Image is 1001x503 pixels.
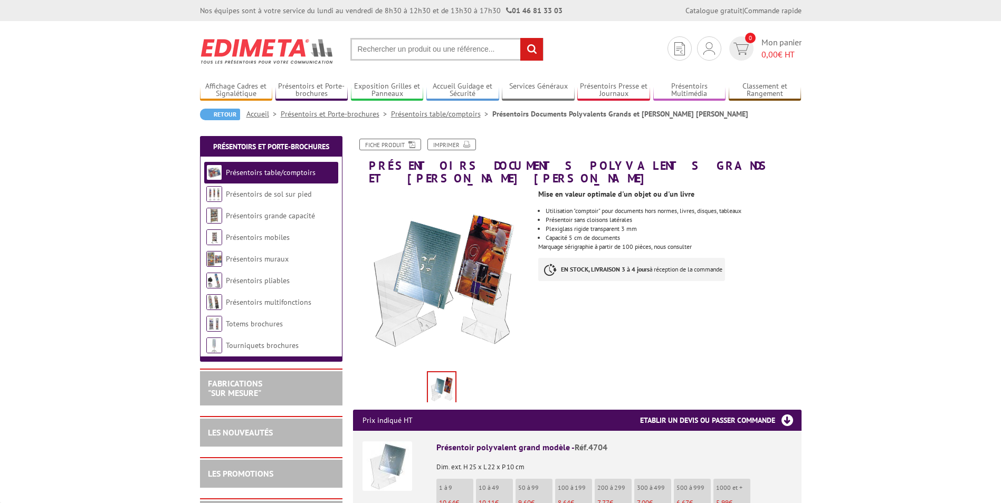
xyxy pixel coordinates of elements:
[637,484,671,491] p: 300 à 499
[246,109,281,119] a: Accueil
[561,265,650,273] strong: EN STOCK, LIVRAISON 3 à 4 jours
[538,189,694,199] strong: Mise en valeur optimale d'un objet ou d'un livre
[685,5,802,16] div: |
[281,109,391,119] a: Présentoirs et Porte-brochures
[363,441,412,491] img: Présentoir polyvalent grand modèle
[558,484,592,491] p: 100 à 199
[729,82,802,99] a: Classement et Rangement
[733,43,749,55] img: devis rapide
[350,38,544,61] input: Rechercher un produit ou une référence...
[226,254,289,264] a: Présentoirs muraux
[213,142,329,151] a: Présentoirs et Porte-brochures
[761,49,802,61] span: € HT
[226,319,283,328] a: Totems brochures
[345,139,809,185] h1: Présentoirs Documents Polyvalents Grands et [PERSON_NAME] [PERSON_NAME]
[226,276,290,285] a: Présentoirs pliables
[761,49,778,60] span: 0,00
[206,294,222,310] img: Présentoirs multifonctions
[727,36,802,61] a: devis rapide 0 Mon panier 0,00€ HT
[226,233,290,242] a: Présentoirs mobiles
[761,36,802,61] span: Mon panier
[206,186,222,202] img: Présentoirs de sol sur pied
[703,42,715,55] img: devis rapide
[351,82,424,99] a: Exposition Grilles et Panneaux
[577,82,650,99] a: Présentoirs Presse et Journaux
[206,337,222,353] img: Tourniquets brochures
[479,484,513,491] p: 10 à 49
[226,211,315,220] a: Présentoirs grande capacité
[426,82,499,99] a: Accueil Guidage et Sécurité
[685,6,742,15] a: Catalogue gratuit
[546,208,801,214] li: Utilisation "comptoir" pour documents hors normes, livres, disques, tableaux
[745,33,756,43] span: 0
[363,410,413,431] p: Prix indiqué HT
[575,442,607,452] span: Réf.4704
[206,273,222,288] img: Présentoirs pliables
[200,82,273,99] a: Affichage Cadres et Signalétique
[597,484,632,491] p: 200 à 299
[520,38,543,61] input: rechercher
[226,341,299,350] a: Tourniquets brochures
[275,82,348,99] a: Présentoirs et Porte-brochures
[200,32,335,71] img: Edimeta
[676,484,711,491] p: 500 à 999
[208,468,273,479] a: LES PROMOTIONS
[391,109,492,119] a: Présentoirs table/comptoirs
[359,139,421,150] a: Fiche produit
[653,82,726,99] a: Présentoirs Multimédia
[226,189,311,199] a: Présentoirs de sol sur pied
[226,168,316,177] a: Présentoirs table/comptoirs
[436,456,792,471] p: Dim. ext. H 25 x L 22 x P 10 cm
[208,378,262,398] a: FABRICATIONS"Sur Mesure"
[226,297,311,307] a: Présentoirs multifonctions
[546,226,801,232] li: Plexiglass rigide transparent 3 mm
[502,82,575,99] a: Services Généraux
[206,251,222,267] img: Présentoirs muraux
[208,427,273,438] a: LES NOUVEAUTÉS
[546,235,801,241] li: Capacité 5 cm de documents
[200,109,240,120] a: Retour
[640,410,802,431] h3: Etablir un devis ou passer commande
[428,372,455,405] img: presentoirs_comptoirs_4704.jpg
[439,484,473,491] p: 1 à 9
[206,229,222,245] img: Présentoirs mobiles
[206,316,222,332] img: Totems brochures
[716,484,750,491] p: 1000 et +
[744,6,802,15] a: Commande rapide
[506,6,563,15] strong: 01 46 81 33 03
[427,139,476,150] a: Imprimer
[206,208,222,224] img: Présentoirs grande capacité
[518,484,552,491] p: 50 à 99
[674,42,685,55] img: devis rapide
[538,258,725,281] p: à réception de la commande
[546,217,801,223] li: Présentoir sans cloisons latérales
[200,5,563,16] div: Nos équipes sont à votre service du lundi au vendredi de 8h30 à 12h30 et de 13h30 à 17h30
[538,185,809,292] div: Marquage sérigraphie à partir de 100 pièces, nous consulter
[436,441,792,453] div: Présentoir polyvalent grand modèle -
[206,165,222,180] img: Présentoirs table/comptoirs
[492,109,748,119] li: Présentoirs Documents Polyvalents Grands et [PERSON_NAME] [PERSON_NAME]
[353,190,531,367] img: presentoirs_comptoirs_4704.jpg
